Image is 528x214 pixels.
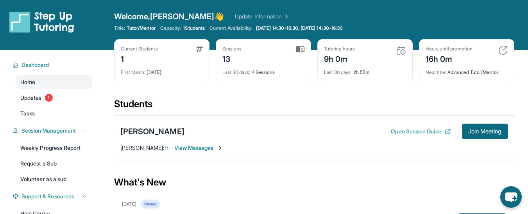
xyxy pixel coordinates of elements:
a: Weekly Progress Report [16,141,92,155]
img: card [196,46,203,52]
span: 1 Students [183,25,205,31]
span: Last 30 days : [222,69,251,75]
div: Unread [141,200,160,209]
span: 1 [45,94,53,102]
a: [DATE] 14:30-16:30, [DATE] 14:30-16:30 [254,25,345,31]
div: Sessions [222,46,242,52]
span: [PERSON_NAME] : [120,144,165,151]
div: 9h 0m [324,52,355,65]
img: card [498,46,508,55]
a: Updates1 [16,91,92,105]
span: Tutor/Mentor [127,25,156,31]
div: [DATE] [122,201,136,207]
div: Tutoring hours [324,46,355,52]
div: 16h 0m [426,52,473,65]
span: [DATE] 14:30-16:30, [DATE] 14:30-16:30 [256,25,343,31]
span: Dashboard [21,61,49,69]
button: Session Management [18,127,88,135]
a: Tasks [16,106,92,120]
span: Last 30 days : [324,69,352,75]
span: Tasks [20,110,35,117]
span: Support & Resources [21,192,74,200]
div: 4 Sessions [222,65,304,76]
span: Welcome, [PERSON_NAME] 👋 [114,11,224,22]
span: First Match : [121,69,146,75]
div: [PERSON_NAME] [120,126,184,137]
img: logo [9,11,74,33]
div: What's New [114,165,514,200]
button: Dashboard [18,61,88,69]
span: Next title : [426,69,447,75]
a: Request a Sub [16,156,92,171]
span: Join Meeting [468,129,502,134]
span: Current Availability: [209,25,252,31]
button: Open Session Guide [391,128,451,135]
div: 13 [222,52,242,65]
div: 2h 55m [324,65,406,76]
a: Home [16,75,92,89]
span: Hi [165,144,170,151]
div: Current Students [121,46,158,52]
div: Hours until promotion [426,46,473,52]
span: Updates [20,94,42,102]
div: Advanced Tutor/Mentor [426,65,508,76]
span: Home [20,78,35,86]
img: Chevron Right [282,13,290,20]
div: [DATE] [121,65,203,76]
div: Students [114,98,514,115]
span: Capacity: [160,25,182,31]
button: chat-button [500,186,522,208]
img: card [296,46,304,53]
a: Volunteer as a sub [16,172,92,186]
button: Support & Resources [18,192,88,200]
img: card [397,46,406,55]
span: Session Management [21,127,76,135]
span: View Messages [174,144,223,152]
div: 1 [121,52,158,65]
img: Chevron-Right [217,145,223,151]
button: Join Meeting [462,124,508,139]
span: Title: [114,25,125,31]
a: Update Information [235,13,290,20]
